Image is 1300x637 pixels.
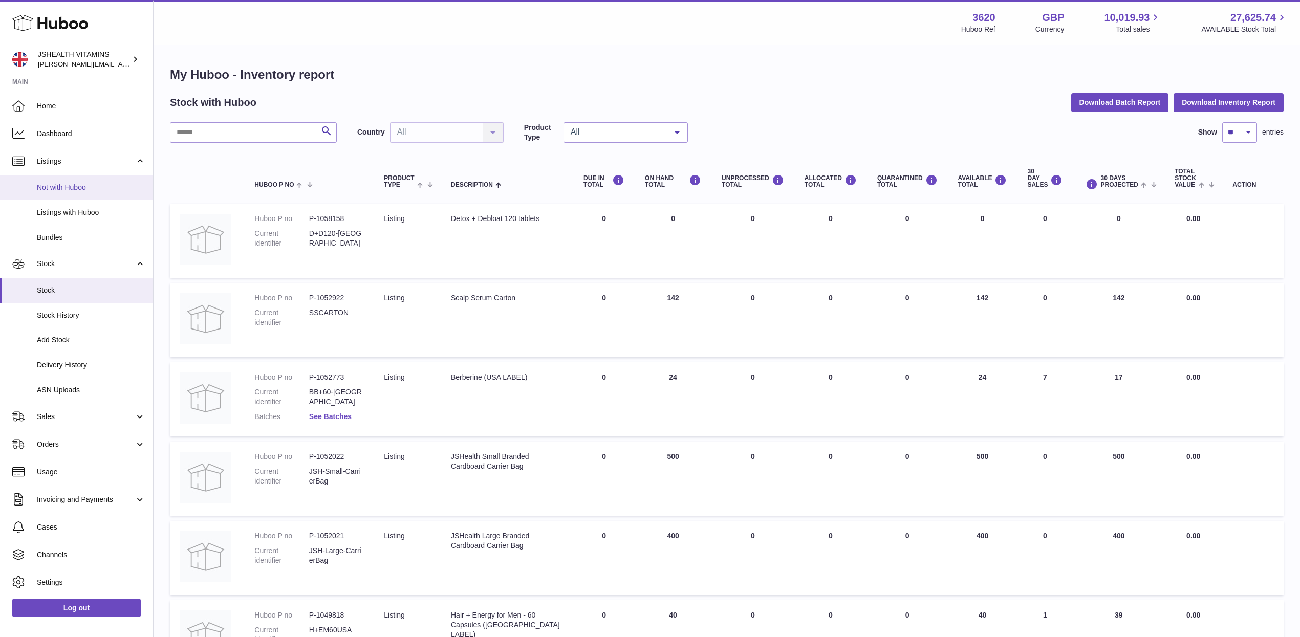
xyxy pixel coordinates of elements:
span: 0.00 [1186,452,1200,460]
span: listing [384,294,404,302]
span: listing [384,214,404,223]
td: 0 [1073,204,1164,278]
dd: P-1052773 [309,372,363,382]
td: 0 [711,521,794,595]
span: 0.00 [1186,611,1200,619]
button: Download Inventory Report [1174,93,1284,112]
td: 0 [1017,442,1073,516]
img: product image [180,214,231,265]
img: product image [180,452,231,503]
span: Dashboard [37,129,145,139]
span: Total sales [1116,25,1161,34]
td: 24 [948,362,1017,437]
img: product image [180,531,231,582]
button: Download Batch Report [1071,93,1169,112]
td: 24 [635,362,711,437]
div: Detox + Debloat 120 tablets [451,214,563,224]
span: Usage [37,467,145,477]
label: Product Type [524,123,558,142]
td: 0 [711,442,794,516]
span: Invoicing and Payments [37,495,135,504]
div: AVAILABLE Total [958,174,1007,188]
span: 0.00 [1186,294,1200,302]
span: 0.00 [1186,214,1200,223]
span: Stock [37,259,135,269]
span: Cases [37,522,145,532]
td: 0 [794,362,867,437]
dd: P-1052022 [309,452,363,462]
div: ALLOCATED Total [805,174,857,188]
span: 0 [905,214,909,223]
span: Product Type [384,175,414,188]
dd: P-1052922 [309,293,363,303]
img: francesca@jshealthvitamins.com [12,52,28,67]
span: 30 DAYS PROJECTED [1100,175,1138,188]
span: Listings with Huboo [37,208,145,217]
span: Home [37,101,145,111]
span: Add Stock [37,335,145,345]
div: 30 DAY SALES [1027,168,1063,189]
td: 0 [1017,204,1073,278]
td: 7 [1017,362,1073,437]
span: listing [384,452,404,460]
a: 27,625.74 AVAILABLE Stock Total [1201,11,1288,34]
td: 17 [1073,362,1164,437]
span: 0 [905,532,909,540]
td: 0 [1017,521,1073,595]
div: JSHealth Small Branded Cardboard Carrier Bag [451,452,563,471]
img: product image [180,372,231,424]
dt: Huboo P no [254,293,309,303]
td: 142 [1073,283,1164,357]
strong: GBP [1042,11,1064,25]
div: JSHEALTH VITAMINS [38,50,130,69]
dd: P-1049818 [309,610,363,620]
dt: Huboo P no [254,214,309,224]
dt: Batches [254,412,309,422]
div: Scalp Serum Carton [451,293,563,303]
span: AVAILABLE Stock Total [1201,25,1288,34]
div: Currency [1035,25,1065,34]
td: 142 [635,283,711,357]
td: 0 [794,283,867,357]
span: Description [451,182,493,188]
span: Bundles [37,233,145,243]
td: 500 [948,442,1017,516]
span: 0 [905,611,909,619]
td: 0 [711,204,794,278]
span: All [568,127,667,137]
span: 10,019.93 [1104,11,1150,25]
td: 0 [573,362,635,437]
td: 500 [635,442,711,516]
strong: 3620 [972,11,995,25]
span: 0 [905,373,909,381]
dt: Huboo P no [254,531,309,541]
span: Total stock value [1175,168,1196,189]
dd: D+D120-[GEOGRAPHIC_DATA] [309,229,363,248]
dd: JSH-Small-CarrierBag [309,467,363,486]
label: Show [1198,127,1217,137]
span: 0.00 [1186,532,1200,540]
dt: Current identifier [254,308,309,327]
dt: Current identifier [254,387,309,407]
td: 0 [794,521,867,595]
td: 0 [948,204,1017,278]
span: listing [384,611,404,619]
span: ASN Uploads [37,385,145,395]
td: 0 [794,204,867,278]
dd: P-1052021 [309,531,363,541]
td: 0 [573,521,635,595]
dt: Current identifier [254,229,309,248]
div: DUE IN TOTAL [583,174,624,188]
dt: Huboo P no [254,452,309,462]
dt: Current identifier [254,467,309,486]
span: Stock History [37,311,145,320]
span: Orders [37,440,135,449]
span: Not with Huboo [37,183,145,192]
a: 10,019.93 Total sales [1104,11,1161,34]
span: Sales [37,412,135,422]
span: Listings [37,157,135,166]
div: JSHealth Large Branded Cardboard Carrier Bag [451,531,563,551]
span: Delivery History [37,360,145,370]
span: Channels [37,550,145,560]
span: listing [384,532,404,540]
